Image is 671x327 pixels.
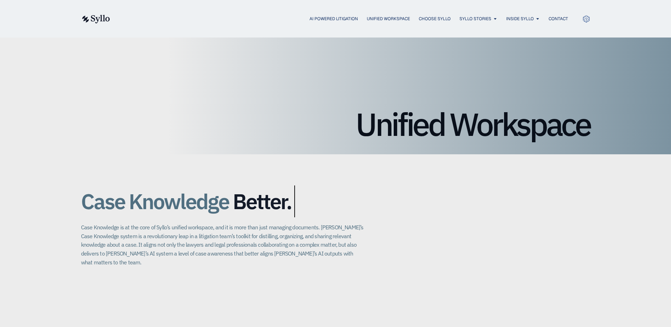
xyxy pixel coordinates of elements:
[81,15,110,23] img: syllo
[549,16,568,22] a: Contact
[459,16,491,22] a: Syllo Stories
[367,16,410,22] a: Unified Workspace
[124,16,568,22] div: Menu Toggle
[124,16,568,22] nav: Menu
[310,16,358,22] a: AI Powered Litigation
[81,185,229,217] span: Case Knowledge
[81,108,590,140] h1: Unified Workspace
[419,16,451,22] a: Choose Syllo
[506,16,534,22] a: Inside Syllo
[233,190,291,213] span: Better.
[81,223,364,266] p: Case Knowledge is at the core of Syllo’s unified workspace, and it is more than just managing doc...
